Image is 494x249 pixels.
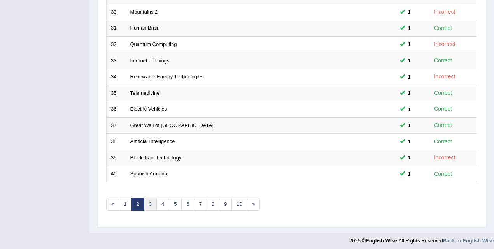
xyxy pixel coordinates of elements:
td: 38 [107,134,126,150]
a: Mountains 2 [130,9,158,15]
a: Renewable Energy Technologies [130,74,204,79]
td: 34 [107,69,126,85]
td: 32 [107,36,126,53]
a: 10 [231,198,247,211]
strong: English Wise. [366,238,398,244]
div: 2025 © All Rights Reserved [349,233,494,244]
a: 7 [194,198,207,211]
div: Incorrect [431,72,459,81]
div: Correct [431,24,455,33]
td: 35 [107,85,126,101]
span: You can still take this question [405,154,414,162]
span: You can still take this question [405,170,414,178]
span: You can still take this question [405,105,414,113]
td: 37 [107,117,126,134]
div: Correct [431,170,455,178]
a: Electric Vehicles [130,106,167,112]
span: You can still take this question [405,57,414,65]
span: You can still take this question [405,73,414,81]
div: Incorrect [431,40,459,49]
a: Great Wall of [GEOGRAPHIC_DATA] [130,122,214,128]
a: 3 [144,198,157,211]
a: Telemedicine [130,90,160,96]
div: Correct [431,104,455,113]
span: You can still take this question [405,121,414,129]
div: Correct [431,137,455,146]
a: 4 [156,198,169,211]
td: 36 [107,101,126,118]
div: Correct [431,88,455,97]
a: 9 [219,198,232,211]
td: 40 [107,166,126,182]
div: Incorrect [431,153,459,162]
span: You can still take this question [405,8,414,16]
a: 5 [169,198,182,211]
div: Correct [431,121,455,130]
a: Internet of Things [130,58,170,64]
span: You can still take this question [405,89,414,97]
td: 33 [107,53,126,69]
td: 39 [107,150,126,166]
a: 6 [181,198,194,211]
div: Correct [431,56,455,65]
a: Artificial Intelligence [130,138,175,144]
a: Blockchain Technology [130,155,182,161]
td: 31 [107,20,126,37]
span: You can still take this question [405,40,414,48]
a: 2 [131,198,144,211]
a: » [247,198,260,211]
td: 30 [107,4,126,20]
a: Human Brain [130,25,160,31]
a: Spanish Armada [130,171,167,177]
a: « [106,198,119,211]
span: You can still take this question [405,24,414,32]
a: Back to English Wise [443,238,494,244]
div: Incorrect [431,7,459,16]
span: You can still take this question [405,138,414,146]
a: Quantum Computing [130,41,177,47]
a: 8 [207,198,219,211]
a: 1 [119,198,131,211]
